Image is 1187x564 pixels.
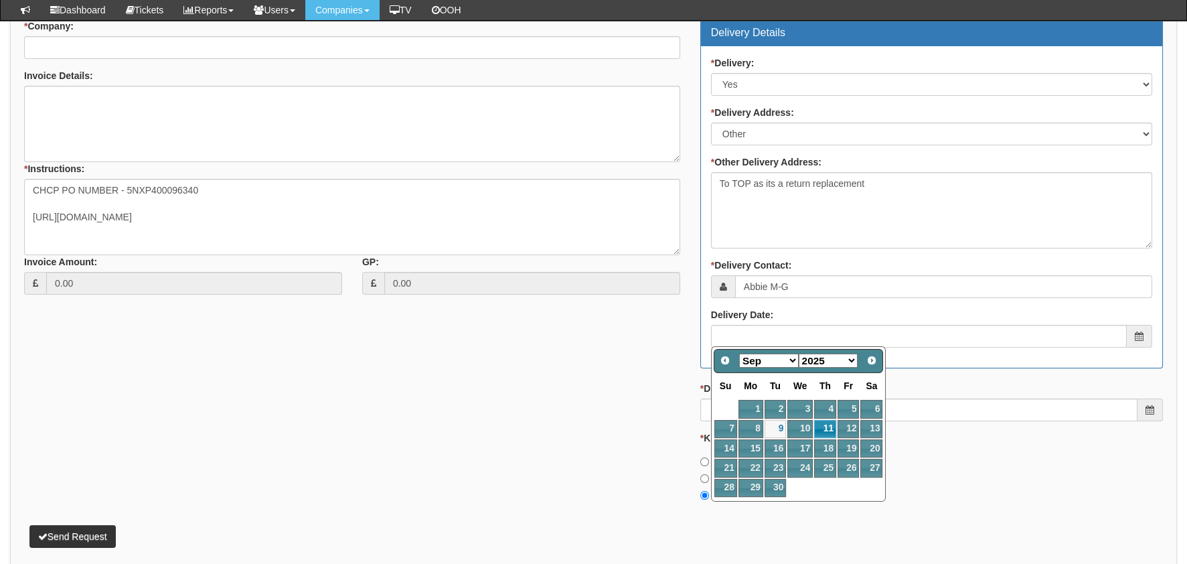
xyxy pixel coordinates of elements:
[700,488,743,502] label: Invoice
[24,69,93,82] label: Invoice Details:
[720,380,732,391] span: Sunday
[714,459,737,477] a: 21
[787,400,813,418] a: 3
[860,420,882,438] a: 13
[770,380,781,391] span: Tuesday
[716,351,734,370] a: Prev
[700,431,745,445] label: Kit Fund:
[700,491,709,500] input: Invoice
[860,439,882,457] a: 20
[793,380,807,391] span: Wednesday
[814,439,836,457] a: 18
[866,355,877,366] span: Next
[838,439,859,457] a: 19
[860,400,882,418] a: 6
[738,400,763,418] a: 1
[700,474,709,483] input: Check Kit Fund
[700,382,785,395] label: Date Required By:
[738,479,763,497] a: 29
[863,351,882,370] a: Next
[860,459,882,477] a: 27
[711,259,792,272] label: Delivery Contact:
[700,472,778,485] label: Check Kit Fund
[765,439,786,457] a: 16
[700,455,773,468] label: From Kit Fund
[711,106,794,119] label: Delivery Address:
[787,439,813,457] a: 17
[24,19,74,33] label: Company:
[24,162,84,175] label: Instructions:
[720,355,730,366] span: Prev
[362,255,379,269] label: GP:
[714,479,737,497] a: 28
[814,459,836,477] a: 25
[814,420,836,438] a: 11
[787,420,813,438] a: 10
[29,525,116,548] button: Send Request
[765,420,786,438] a: 9
[711,308,773,322] label: Delivery Date:
[711,155,821,169] label: Other Delivery Address:
[738,439,763,457] a: 15
[819,380,831,391] span: Thursday
[765,459,786,477] a: 23
[787,459,813,477] a: 24
[744,380,757,391] span: Monday
[814,400,836,418] a: 4
[866,380,877,391] span: Saturday
[711,27,1152,39] h3: Delivery Details
[714,420,737,438] a: 7
[700,457,709,466] input: From Kit Fund
[738,420,763,438] a: 8
[838,459,859,477] a: 26
[838,400,859,418] a: 5
[711,56,755,70] label: Delivery:
[838,420,859,438] a: 12
[765,479,786,497] a: 30
[765,400,786,418] a: 2
[844,380,853,391] span: Friday
[24,255,97,269] label: Invoice Amount:
[738,459,763,477] a: 22
[714,439,737,457] a: 14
